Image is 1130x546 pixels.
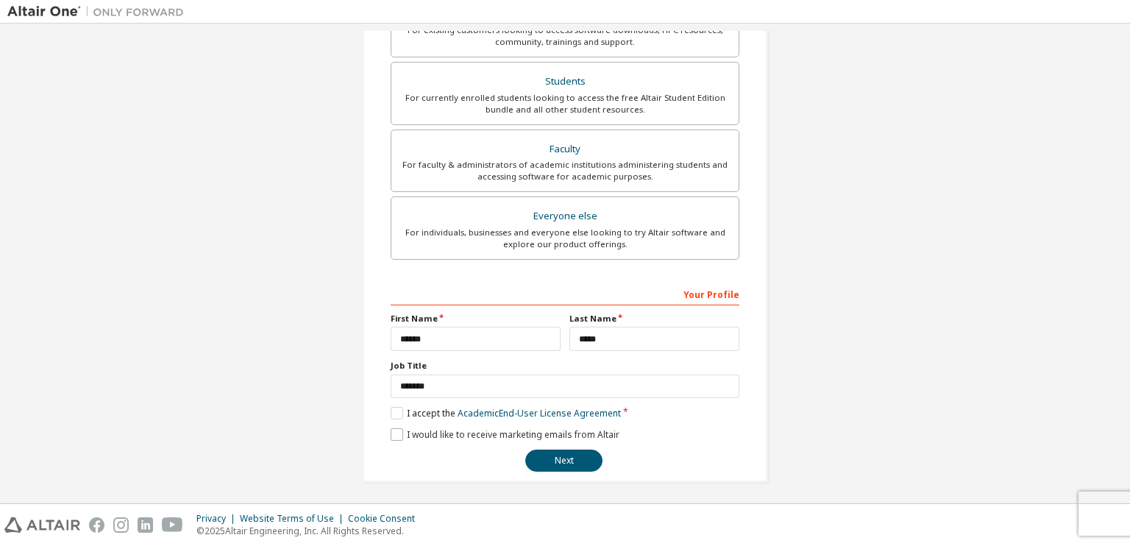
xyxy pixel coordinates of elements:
div: Your Profile [391,282,739,305]
div: For individuals, businesses and everyone else looking to try Altair software and explore our prod... [400,227,730,250]
div: Cookie Consent [348,513,424,525]
img: altair_logo.svg [4,517,80,533]
div: Students [400,71,730,92]
label: Last Name [569,313,739,325]
div: For faculty & administrators of academic institutions administering students and accessing softwa... [400,159,730,182]
p: © 2025 Altair Engineering, Inc. All Rights Reserved. [196,525,424,537]
div: Website Terms of Use [240,513,348,525]
a: Academic End-User License Agreement [458,407,621,419]
label: I accept the [391,407,621,419]
button: Next [525,450,603,472]
div: Privacy [196,513,240,525]
div: Everyone else [400,206,730,227]
label: I would like to receive marketing emails from Altair [391,428,619,441]
label: First Name [391,313,561,325]
div: Faculty [400,139,730,160]
div: For existing customers looking to access software downloads, HPC resources, community, trainings ... [400,24,730,48]
img: youtube.svg [162,517,183,533]
div: For currently enrolled students looking to access the free Altair Student Edition bundle and all ... [400,92,730,116]
img: linkedin.svg [138,517,153,533]
img: Altair One [7,4,191,19]
label: Job Title [391,360,739,372]
img: facebook.svg [89,517,104,533]
img: instagram.svg [113,517,129,533]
